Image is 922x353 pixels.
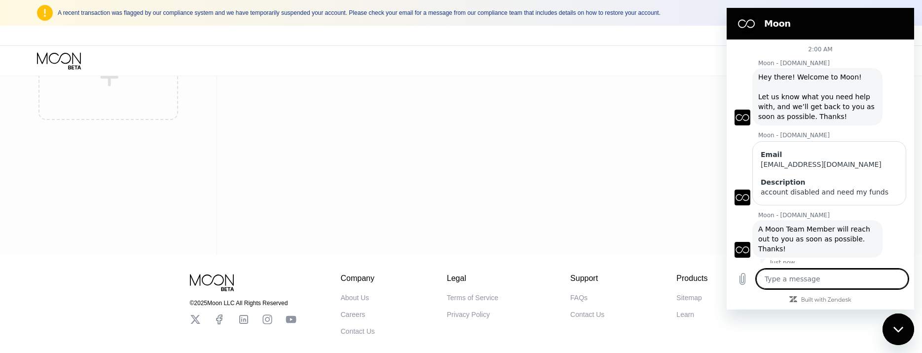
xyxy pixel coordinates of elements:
[570,274,604,283] div: Support
[447,294,498,302] div: Terms of Service
[447,311,490,318] div: Privacy Policy
[570,311,604,318] div: Contact Us
[676,311,694,318] div: Learn
[341,294,369,302] div: About Us
[570,294,588,302] div: FAQs
[190,300,296,307] div: © 2025 Moon LLC All Rights Reserved
[883,314,914,345] iframe: Button to launch messaging window, conversation in progress
[676,274,707,283] div: Products
[341,274,375,283] div: Company
[341,327,375,335] div: Contact Us
[676,294,701,302] div: Sitemap
[341,311,366,318] div: Careers
[58,9,885,16] div: A recent transaction was flagged by our compliance system and we have temporarily suspended your ...
[727,8,914,310] iframe: Messaging window
[447,274,498,283] div: Legal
